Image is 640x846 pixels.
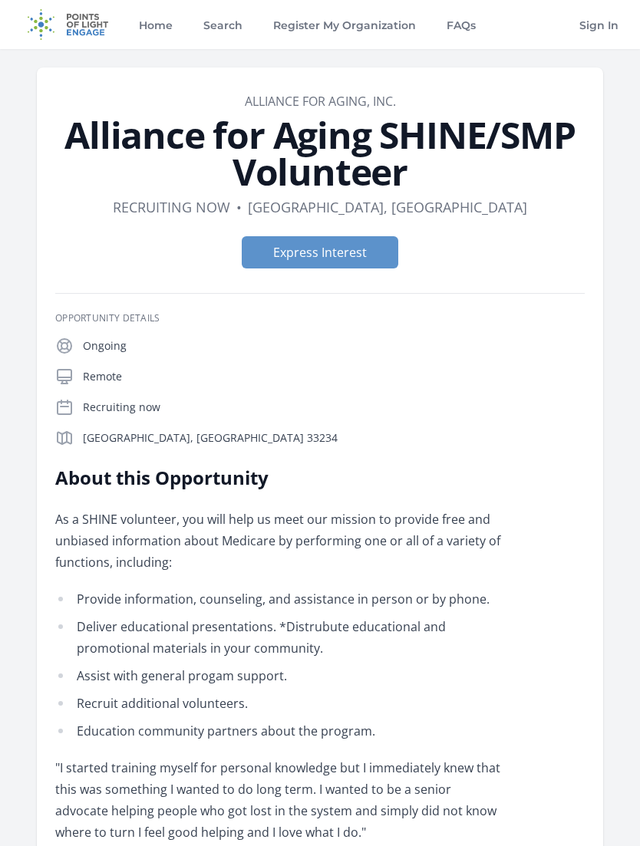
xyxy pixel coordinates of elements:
[55,693,504,714] li: Recruit additional volunteers.
[55,466,504,490] h2: About this Opportunity
[83,430,585,446] p: [GEOGRAPHIC_DATA], [GEOGRAPHIC_DATA] 33234
[83,369,585,384] p: Remote
[242,236,398,268] button: Express Interest
[55,509,504,573] p: As a SHINE volunteer, you will help us meet our mission to provide free and unbiased information ...
[83,400,585,415] p: Recruiting now
[55,117,585,190] h1: Alliance for Aging SHINE/SMP Volunteer
[245,93,396,110] a: Alliance for Aging, Inc.
[55,665,504,686] li: Assist with general progam support.
[55,312,585,324] h3: Opportunity Details
[236,196,242,218] div: •
[113,196,230,218] dd: Recruiting now
[248,196,527,218] dd: [GEOGRAPHIC_DATA], [GEOGRAPHIC_DATA]
[55,588,504,610] li: Provide information, counseling, and assistance in person or by phone.
[55,757,504,843] p: "I started training myself for personal knowledge but I immediately knew that this was something ...
[55,616,504,659] li: Deliver educational presentations. *Distrubute educational and promotional materials in your comm...
[55,720,504,742] li: Education community partners about the program.
[83,338,585,354] p: Ongoing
